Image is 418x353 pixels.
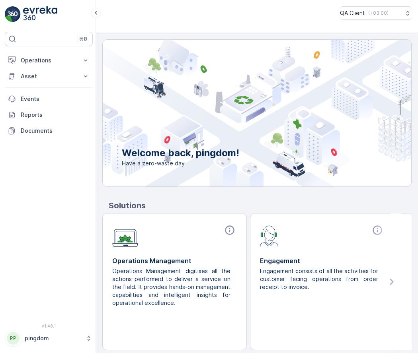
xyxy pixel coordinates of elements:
button: Operations [5,52,93,68]
a: Events [5,91,93,107]
span: v 1.48.1 [5,324,93,328]
img: logo [5,6,21,22]
img: logo_light-DOdMpM7g.png [23,6,57,22]
p: pingdom [25,334,82,342]
p: Welcome back, pingdom! [122,147,239,159]
p: Events [21,95,90,103]
button: Asset [5,68,93,84]
img: city illustration [67,40,411,186]
p: ( +03:00 ) [368,10,389,16]
p: Solutions [109,200,412,211]
p: Operations [21,56,77,64]
p: Engagement consists of all the activities for customer facing operations from order receipt to in... [260,267,378,291]
button: QA Client(+03:00) [340,6,412,20]
p: Engagement [260,256,385,266]
p: Operations Management digitises all the actions performed to deliver a service on the field. It p... [112,267,230,307]
a: Reports [5,107,93,123]
img: module-icon [112,225,138,247]
button: PPpingdom [5,330,93,347]
img: module-icon [260,225,279,247]
span: Have a zero-waste day [122,159,239,167]
div: PP [7,332,20,345]
p: Operations Management [112,256,237,266]
p: Reports [21,111,90,119]
p: Asset [21,72,77,80]
p: Documents [21,127,90,135]
a: Documents [5,123,93,139]
p: QA Client [340,9,365,17]
p: ⌘B [79,36,87,42]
